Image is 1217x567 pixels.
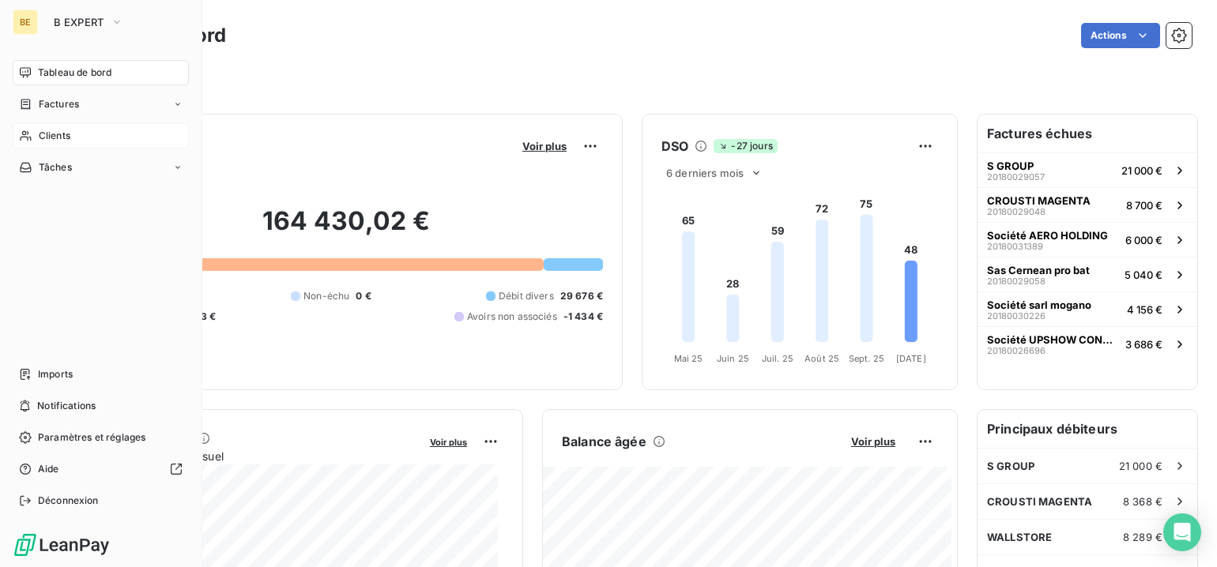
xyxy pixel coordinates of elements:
span: 0 € [356,289,371,303]
span: 21 000 € [1119,460,1162,472]
span: 29 676 € [560,289,603,303]
h6: DSO [661,137,688,156]
span: 6 derniers mois [666,167,744,179]
span: -27 jours [714,139,777,153]
span: -1 434 € [563,310,603,324]
tspan: Août 25 [804,353,839,364]
span: Société sarl mogano [987,299,1091,311]
tspan: Juil. 25 [762,353,793,364]
span: Imports [38,367,73,381]
tspan: Sept. 25 [849,353,884,364]
a: Aide [13,456,189,482]
span: Avoirs non associés [467,310,557,324]
span: Voir plus [851,435,895,448]
span: 20180030226 [987,311,1046,321]
button: Société UPSHOW CONSULTING201800266963 686 € [978,326,1197,361]
h6: Factures échues [978,115,1197,152]
button: CROUSTI MAGENTA201800290488 700 € [978,187,1197,222]
span: B EXPERT [54,16,104,28]
span: 20180031389 [987,242,1043,251]
button: Société sarl mogano201800302264 156 € [978,291,1197,326]
span: Voir plus [522,140,567,152]
img: Logo LeanPay [13,532,111,558]
tspan: Juin 25 [717,353,749,364]
span: 8 700 € [1126,199,1162,212]
span: Aide [38,462,59,476]
span: WALLSTORE [987,531,1052,543]
button: Actions [1081,23,1160,48]
span: 8 289 € [1123,531,1162,543]
span: Société AERO HOLDING [987,229,1108,242]
span: Non-échu [303,289,349,303]
span: 20180029048 [987,207,1046,216]
span: 8 368 € [1123,495,1162,508]
span: Société UPSHOW CONSULTING [987,333,1119,346]
button: Voir plus [846,434,900,449]
button: Société AERO HOLDING201800313896 000 € [978,222,1197,257]
span: S GROUP [987,460,1034,472]
div: Open Intercom Messenger [1163,513,1201,551]
span: 4 156 € [1127,303,1162,316]
span: Clients [39,129,70,143]
span: Tâches [39,160,72,175]
span: Voir plus [430,437,467,448]
tspan: Mai 25 [674,353,703,364]
button: Voir plus [518,139,571,153]
button: Sas Cernean pro bat201800290585 040 € [978,257,1197,291]
span: Sas Cernean pro bat [987,264,1090,276]
span: 3 686 € [1125,338,1162,351]
h6: Balance âgée [562,432,646,451]
tspan: [DATE] [896,353,926,364]
span: Chiffre d'affaires mensuel [89,448,419,464]
h2: 164 430,02 € [89,205,603,253]
span: Tableau de bord [38,66,111,80]
span: 20180029057 [987,172,1045,182]
span: 6 000 € [1125,234,1162,246]
div: BE [13,9,38,35]
span: Paramètres et réglages [38,430,145,445]
span: Notifications [37,399,96,413]
span: Déconnexion [38,494,99,508]
span: Débit divers [499,289,554,303]
span: 20180029058 [987,276,1046,286]
span: 21 000 € [1121,164,1162,177]
span: Factures [39,97,79,111]
button: S GROUP2018002905721 000 € [978,152,1197,187]
span: CROUSTI MAGENTA [987,495,1092,508]
h6: Principaux débiteurs [978,410,1197,448]
span: 5 040 € [1125,268,1162,281]
span: S GROUP [987,160,1034,172]
span: CROUSTI MAGENTA [987,194,1091,207]
button: Voir plus [425,434,472,449]
span: 20180026696 [987,346,1046,355]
